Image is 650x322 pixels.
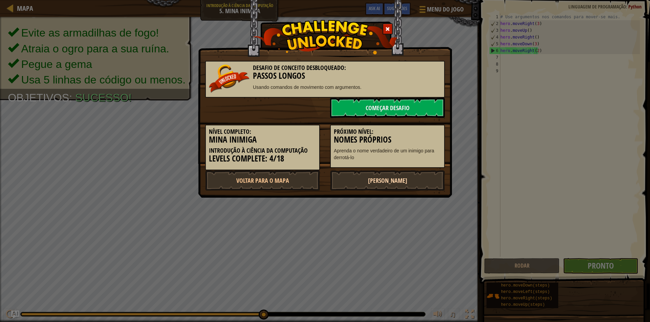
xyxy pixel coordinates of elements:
h3: Nomes Próprios [334,135,441,144]
img: unlocked_banner.png [209,65,250,93]
h5: Nível Completo: [209,128,316,135]
h3: Mina Inimiga [209,135,316,144]
span: Desafio de Conceito Desbloqueado: [253,64,346,72]
a: Voltar para o Mapa [205,170,320,191]
h5: Próximo Nível: [334,128,441,135]
h5: Introdução à Ciência da Computação [209,147,316,154]
img: challenge_unlocked.png [253,20,398,54]
p: Aprenda o nome verdadeiro de um inimigo para derrotá-lo [334,147,441,161]
a: [PERSON_NAME] [330,170,445,191]
p: Usando comandos de movimento com argumentos. [209,84,441,91]
a: Começar Desafio [330,98,445,118]
h3: Levels Complete: 4/18 [209,154,316,163]
h3: Passos Longos [209,71,441,80]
